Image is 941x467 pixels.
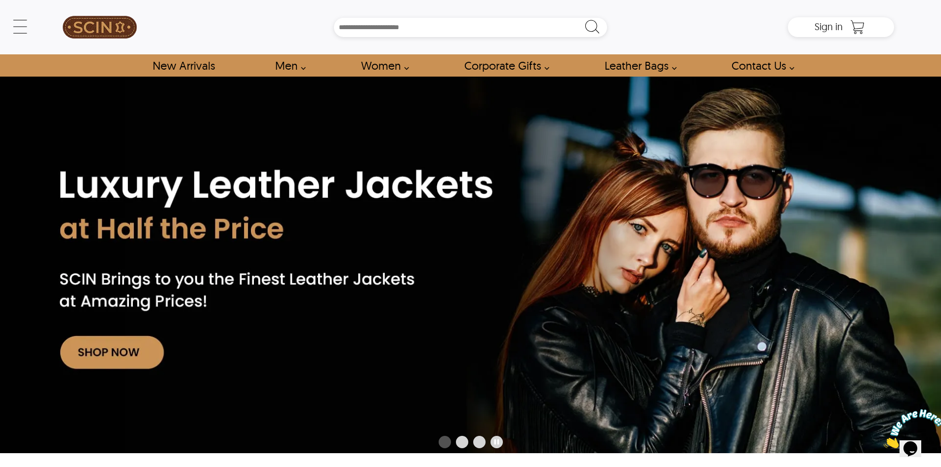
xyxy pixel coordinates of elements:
a: shop men's leather jackets [264,54,311,77]
span: 1 [4,4,8,12]
a: SCIN [47,5,153,49]
a: Shop Women Leather Jackets [350,54,414,77]
iframe: chat widget [880,405,941,452]
a: Sign in [815,24,843,32]
a: Shop Leather Bags [593,54,682,77]
a: Shop New Arrivals [141,54,226,77]
img: SCIN [63,5,137,49]
img: Chat attention grabber [4,4,65,43]
a: contact-us [720,54,800,77]
span: Sign in [815,20,843,33]
a: Shopping Cart [848,20,867,35]
a: Shop Leather Corporate Gifts [453,54,555,77]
